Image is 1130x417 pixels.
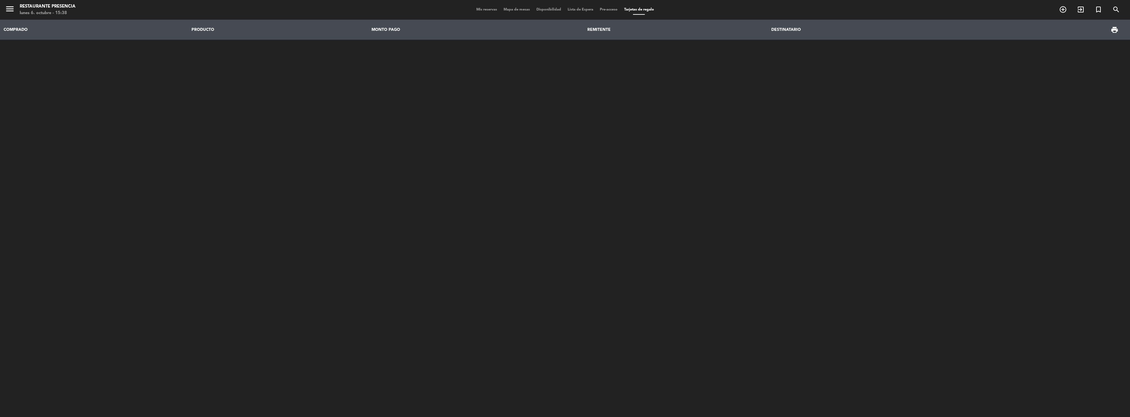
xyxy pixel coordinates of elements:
[1111,26,1119,34] span: print
[621,8,657,11] span: Tarjetas de regalo
[1059,6,1067,13] i: add_circle_outline
[5,4,15,16] button: menu
[564,8,597,11] span: Lista de Espera
[584,20,768,40] th: REMITENTE
[473,8,500,11] span: Mis reservas
[768,20,990,40] th: DESTINATARIO
[188,20,368,40] th: PRODUCTO
[20,3,76,10] div: Restaurante Presencia
[1077,6,1085,13] i: exit_to_app
[1112,6,1120,13] i: search
[5,4,15,14] i: menu
[500,8,533,11] span: Mapa de mesas
[368,20,584,40] th: MONTO PAGO
[1095,6,1102,13] i: turned_in_not
[533,8,564,11] span: Disponibilidad
[20,10,76,16] div: lunes 6. octubre - 15:38
[597,8,621,11] span: Pre-acceso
